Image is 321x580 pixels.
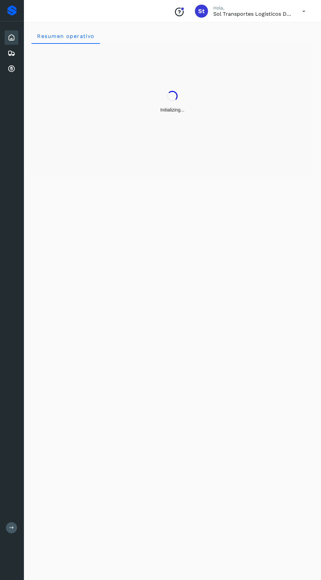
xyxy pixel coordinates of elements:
[5,46,18,60] div: Embarques
[213,11,292,17] p: Sol transportes logísticos del bajío hr
[5,30,18,45] div: Inicio
[213,5,292,11] p: Hola,
[37,33,95,39] span: Resumen operativo
[5,62,18,76] div: Cuentas por cobrar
